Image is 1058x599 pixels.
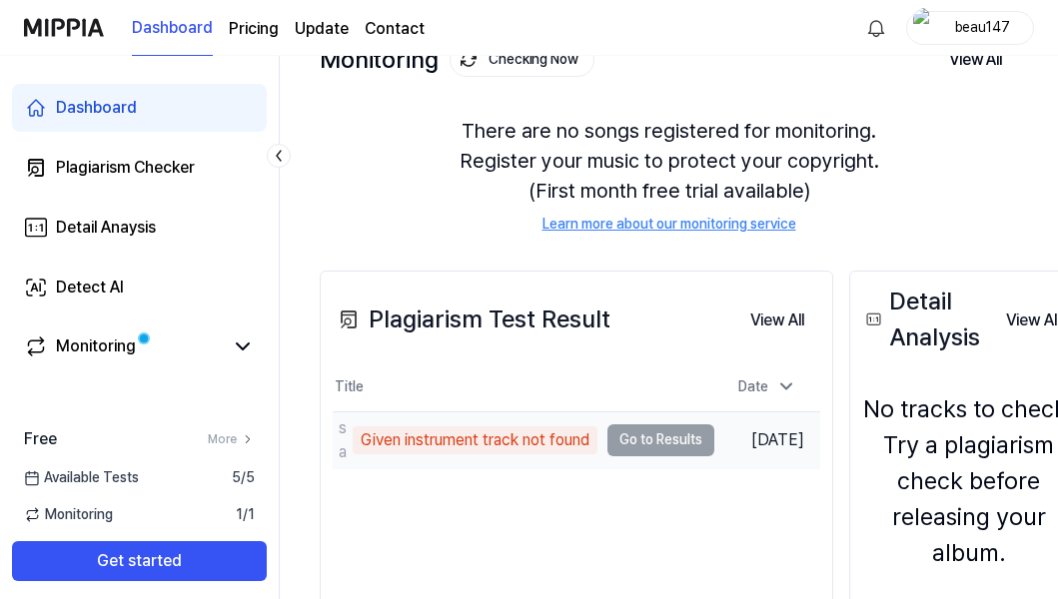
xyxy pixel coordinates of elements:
[12,84,267,132] a: Dashboard
[339,416,348,464] div: safari audio
[132,1,213,56] a: Dashboard
[12,541,267,581] button: Get started
[24,427,57,451] span: Free
[56,334,136,358] div: Monitoring
[24,504,113,525] span: Monitoring
[232,467,255,488] span: 5 / 5
[208,430,255,448] a: More
[236,504,255,525] span: 1 / 1
[933,39,1018,81] button: View All
[333,301,610,337] div: Plagiarism Test Result
[12,264,267,311] a: Detect AI
[943,16,1021,38] div: beau147
[913,8,937,48] img: profile
[461,52,477,68] img: monitoring Icon
[714,411,820,468] td: [DATE]
[906,11,1034,45] button: profilebeau147
[56,96,137,120] div: Dashboard
[864,16,888,40] img: 알림
[734,299,820,340] a: View All
[320,43,594,77] div: Monitoring
[24,334,223,358] a: Monitoring
[353,426,597,454] div: Given instrument track not found
[56,216,156,240] div: Detail Anaysis
[320,92,1018,259] div: There are no songs registered for monitoring. Register your music to protect your copyright. (Fir...
[12,204,267,252] a: Detail Anaysis
[542,214,796,235] a: Learn more about our monitoring service
[365,17,425,41] a: Contact
[333,363,714,411] th: Title
[730,370,804,403] div: Date
[24,467,139,488] span: Available Tests
[862,284,990,355] div: Detail Analysis
[734,300,820,340] button: View All
[12,144,267,192] a: Plagiarism Checker
[450,43,594,77] button: Checking Now
[56,156,195,180] div: Plagiarism Checker
[229,17,279,41] a: Pricing
[295,17,349,41] a: Update
[56,276,124,299] div: Detect AI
